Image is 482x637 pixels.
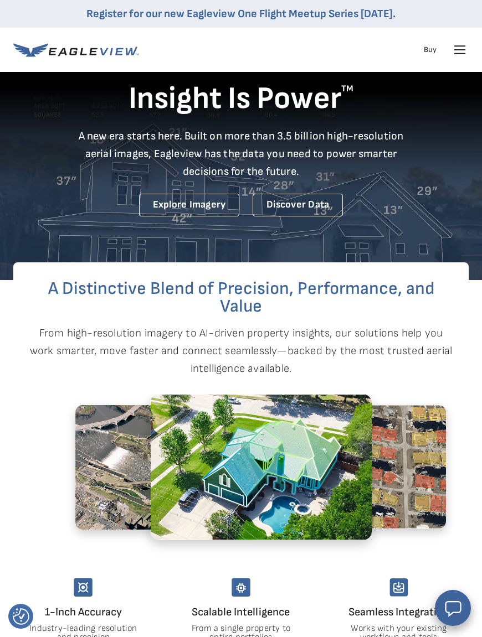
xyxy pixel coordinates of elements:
img: unmatched-accuracy.svg [74,578,93,597]
a: Discover Data [253,194,343,216]
h2: A Distinctive Blend of Precision, Performance, and Value [13,280,469,315]
p: From high-resolution imagery to AI-driven property insights, our solutions help you work smarter,... [13,324,469,377]
a: Buy [424,45,437,55]
h4: Seamless Integration [329,603,469,621]
button: Consent Preferences [13,608,29,625]
sup: TM [341,84,353,94]
img: Revisit consent button [13,608,29,625]
img: 3.2.png [75,405,264,530]
h4: 1-Inch Accuracy [13,603,153,621]
button: Open chat window [435,590,471,626]
h4: Scalable Intelligence [171,603,311,621]
p: A new era starts here. Built on more than 3.5 billion high-resolution aerial images, Eagleview ha... [71,127,411,180]
img: scalable-intelligency.svg [232,578,250,597]
h1: Insight Is Power [13,80,469,118]
a: Register for our new Eagleview One Flight Meetup Series [DATE]. [86,7,396,20]
a: Explore Imagery [139,194,240,216]
img: 4.2.png [150,394,372,540]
